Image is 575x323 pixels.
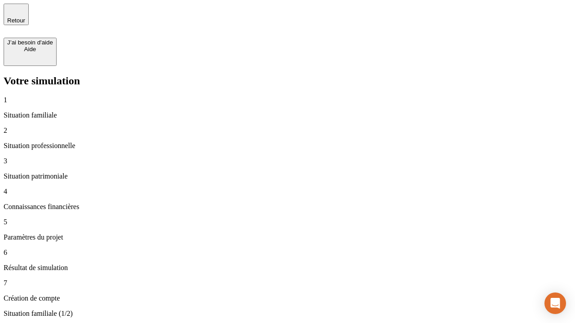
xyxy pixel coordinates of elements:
[544,292,566,314] div: Open Intercom Messenger
[4,4,29,25] button: Retour
[7,17,25,24] span: Retour
[4,233,571,241] p: Paramètres du projet
[4,264,571,272] p: Résultat de simulation
[4,218,571,226] p: 5
[4,111,571,119] p: Situation familiale
[4,142,571,150] p: Situation professionnelle
[4,172,571,180] p: Situation patrimoniale
[4,249,571,257] p: 6
[4,157,571,165] p: 3
[4,310,571,318] p: Situation familiale (1/2)
[4,127,571,135] p: 2
[4,188,571,196] p: 4
[4,75,571,87] h2: Votre simulation
[4,96,571,104] p: 1
[7,39,53,46] div: J’ai besoin d'aide
[4,279,571,287] p: 7
[4,203,571,211] p: Connaissances financières
[4,38,57,66] button: J’ai besoin d'aideAide
[4,294,571,302] p: Création de compte
[7,46,53,52] div: Aide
